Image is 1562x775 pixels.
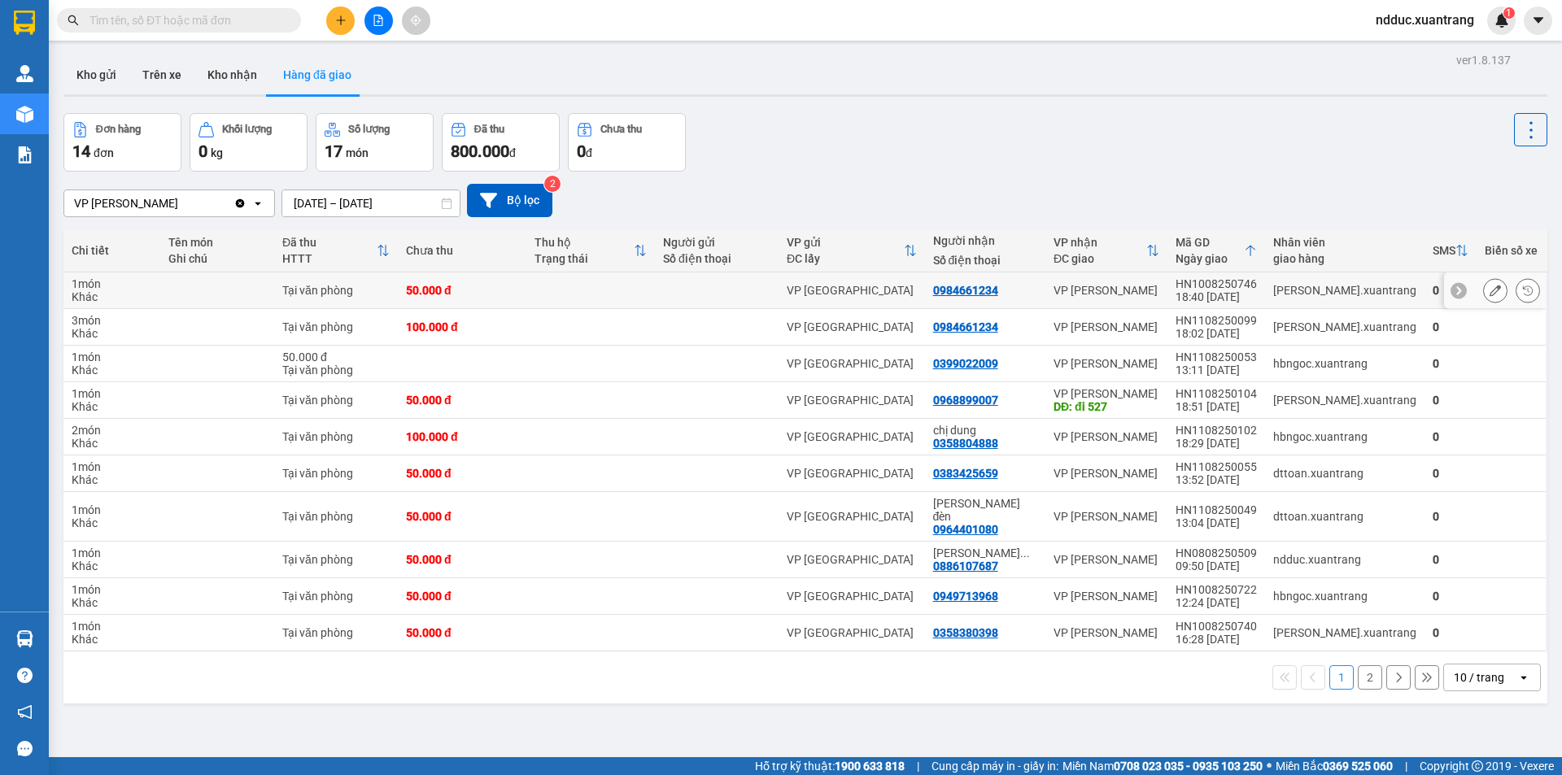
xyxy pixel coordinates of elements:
[406,320,518,333] div: 100.000 đ
[406,467,518,480] div: 50.000 đ
[1483,278,1507,303] div: Sửa đơn hàng
[526,229,655,272] th: Toggle SortBy
[1433,284,1468,297] div: 0
[1176,327,1257,340] div: 18:02 [DATE]
[534,236,634,249] div: Thu hộ
[190,113,308,172] button: Khối lượng0kg
[1054,236,1146,249] div: VP nhận
[1524,7,1552,35] button: caret-down
[16,106,33,123] img: warehouse-icon
[406,510,518,523] div: 50.000 đ
[1503,7,1515,19] sup: 1
[1062,757,1263,775] span: Miền Nam
[1433,510,1468,523] div: 0
[442,113,560,172] button: Đã thu800.000đ
[787,467,917,480] div: VP [GEOGRAPHIC_DATA]
[917,757,919,775] span: |
[1425,229,1477,272] th: Toggle SortBy
[410,15,421,26] span: aim
[335,15,347,26] span: plus
[282,236,377,249] div: Đã thu
[282,430,390,443] div: Tại văn phòng
[1176,559,1257,573] div: 09:50 [DATE]
[1506,7,1512,19] span: 1
[1323,760,1393,773] strong: 0369 525 060
[282,190,460,216] input: Select a date range.
[663,252,770,265] div: Số điện thoại
[1176,364,1257,377] div: 13:11 [DATE]
[348,124,390,135] div: Số lượng
[586,146,592,159] span: đ
[1485,244,1538,257] div: Biển số xe
[1358,665,1382,690] button: 2
[406,430,518,443] div: 100.000 đ
[1273,626,1416,639] div: thuong.xuantrang
[787,236,904,249] div: VP gửi
[1054,252,1146,265] div: ĐC giao
[568,113,686,172] button: Chưa thu0đ
[933,254,1037,267] div: Số điện thoại
[16,146,33,163] img: solution-icon
[1176,473,1257,486] div: 13:52 [DATE]
[1176,516,1257,529] div: 13:04 [DATE]
[1517,671,1530,684] svg: open
[1176,583,1257,596] div: HN1008250722
[1273,394,1416,407] div: thuong.xuantrang
[72,516,152,529] div: Khác
[1273,510,1416,523] div: dttoan.xuantrang
[1176,633,1257,646] div: 16:28 [DATE]
[129,55,194,94] button: Trên xe
[282,553,390,566] div: Tại văn phòng
[1176,277,1257,290] div: HN1008250746
[72,400,152,413] div: Khác
[1176,236,1244,249] div: Mã GD
[72,364,152,377] div: Khác
[72,314,152,327] div: 3 món
[1454,669,1504,686] div: 10 / trang
[373,15,384,26] span: file-add
[211,146,223,159] span: kg
[282,350,390,364] div: 50.000 đ
[1267,763,1272,769] span: ⚪️
[1054,320,1159,333] div: VP [PERSON_NAME]
[1494,13,1509,28] img: icon-new-feature
[72,277,152,290] div: 1 món
[1054,590,1159,603] div: VP [PERSON_NAME]
[1054,400,1159,413] div: DĐ: đi 527
[577,142,586,161] span: 0
[406,590,518,603] div: 50.000 đ
[1054,467,1159,480] div: VP [PERSON_NAME]
[933,424,1037,437] div: chị dung
[16,65,33,82] img: warehouse-icon
[96,124,141,135] div: Đơn hàng
[346,146,369,159] span: món
[325,142,343,161] span: 17
[72,633,152,646] div: Khác
[251,197,264,210] svg: open
[89,11,281,29] input: Tìm tên, số ĐT hoặc mã đơn
[68,15,79,26] span: search
[779,229,925,272] th: Toggle SortBy
[168,236,266,249] div: Tên món
[600,124,642,135] div: Chưa thu
[1273,284,1416,297] div: thuong.xuantrang
[534,252,634,265] div: Trạng thái
[1176,350,1257,364] div: HN1108250053
[933,437,998,450] div: 0358804888
[199,142,207,161] span: 0
[94,146,114,159] span: đơn
[168,252,266,265] div: Ghi chú
[1176,252,1244,265] div: Ngày giao
[1273,236,1416,249] div: Nhân viên
[1273,430,1416,443] div: hbngoc.xuantrang
[787,590,917,603] div: VP [GEOGRAPHIC_DATA]
[451,142,509,161] span: 800.000
[222,124,272,135] div: Khối lượng
[1176,620,1257,633] div: HN1008250740
[180,195,181,211] input: Selected VP MỘC CHÂU.
[1176,290,1257,303] div: 18:40 [DATE]
[787,510,917,523] div: VP [GEOGRAPHIC_DATA]
[406,394,518,407] div: 50.000 đ
[1433,590,1468,603] div: 0
[72,620,152,633] div: 1 món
